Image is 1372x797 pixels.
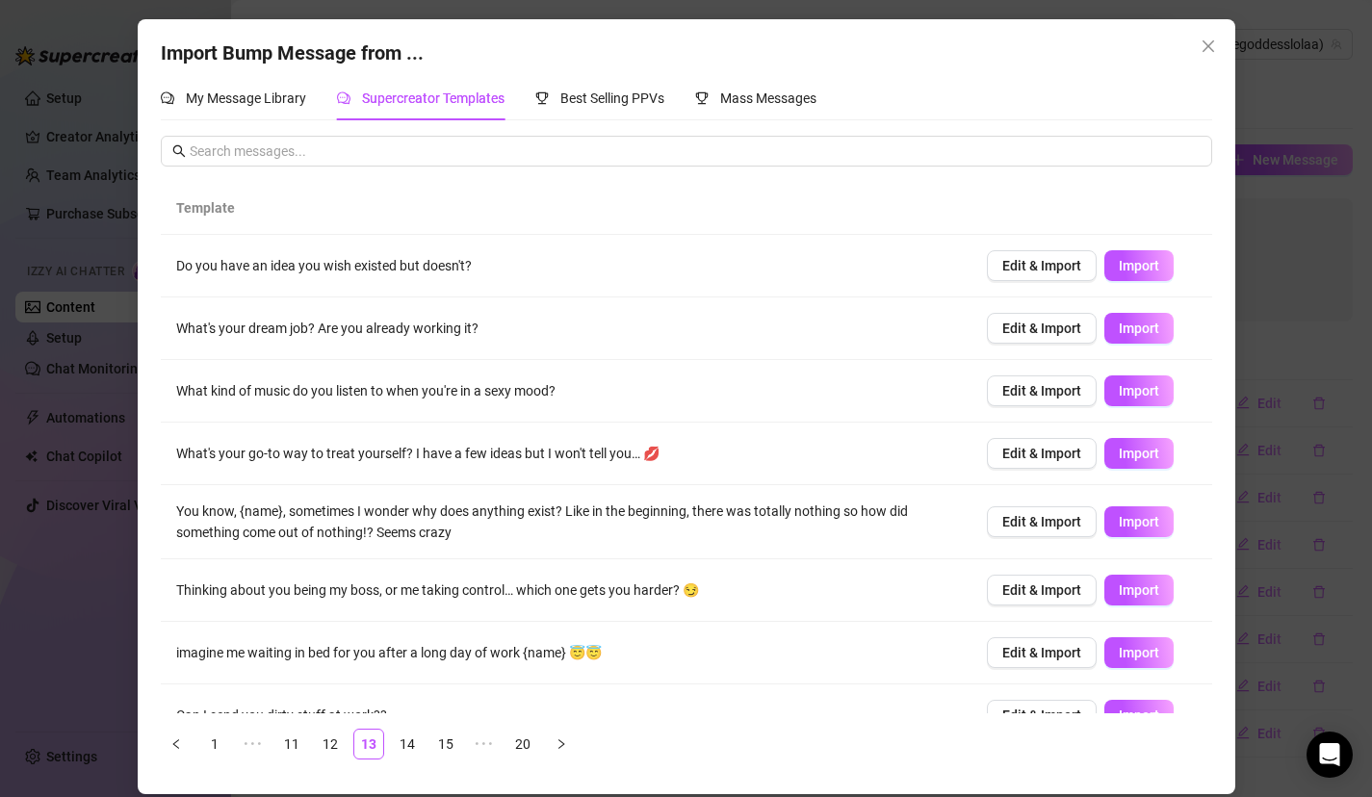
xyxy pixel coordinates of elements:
[161,485,971,559] td: You know, {name}, sometimes I wonder why does anything exist? Like in the beginning, there was to...
[161,91,174,105] span: comment
[987,575,1097,605] button: Edit & Import
[431,730,460,758] a: 15
[1104,637,1174,668] button: Import
[1119,446,1159,461] span: Import
[560,90,664,106] span: Best Selling PPVs
[161,729,192,759] button: left
[1104,575,1174,605] button: Import
[546,729,577,759] button: right
[1193,31,1224,62] button: Close
[1307,732,1353,778] div: Open Intercom Messenger
[1119,383,1159,398] span: Import
[556,738,567,750] span: right
[170,738,182,750] span: left
[1104,250,1174,281] button: Import
[987,438,1097,469] button: Edit & Import
[546,729,577,759] li: Next Page
[161,235,971,297] td: Do you have an idea you wish existed but doesn't?
[1104,438,1174,469] button: Import
[172,144,186,158] span: search
[1002,707,1081,723] span: Edit & Import
[1002,514,1081,529] span: Edit & Import
[161,41,424,64] span: Import Bump Message from ...
[430,729,461,759] li: 15
[161,423,971,485] td: What's your go-to way to treat yourself? I have a few ideas but I won't tell you… 💋
[469,729,500,759] span: •••
[1002,383,1081,398] span: Edit & Import
[161,360,971,423] td: What kind of music do you listen to when you're in a sexy mood?
[161,684,971,747] td: Can I send you dirty stuff at work??
[987,506,1097,537] button: Edit & Import
[695,91,709,105] span: trophy
[1002,645,1081,660] span: Edit & Import
[238,729,269,759] li: Previous 5 Pages
[1104,375,1174,406] button: Import
[1002,582,1081,598] span: Edit & Import
[1201,39,1216,54] span: close
[161,559,971,622] td: Thinking about you being my boss, or me taking control… which one gets you harder? 😏
[186,90,306,106] span: My Message Library
[276,729,307,759] li: 11
[316,730,345,758] a: 12
[535,91,549,105] span: trophy
[161,182,971,235] th: Template
[277,730,306,758] a: 11
[161,729,192,759] li: Previous Page
[1104,506,1174,537] button: Import
[508,730,537,758] a: 20
[315,729,346,759] li: 12
[987,375,1097,406] button: Edit & Import
[161,622,971,684] td: imagine me waiting in bed for you after a long day of work {name} 😇😇
[1002,258,1081,273] span: Edit & Import
[238,729,269,759] span: •••
[161,297,971,360] td: What's your dream job? Are you already working it?
[1119,582,1159,598] span: Import
[1119,645,1159,660] span: Import
[987,250,1097,281] button: Edit & Import
[1119,514,1159,529] span: Import
[353,729,384,759] li: 13
[1119,321,1159,336] span: Import
[393,730,422,758] a: 14
[1193,39,1224,54] span: Close
[1002,321,1081,336] span: Edit & Import
[337,91,350,105] span: comment
[469,729,500,759] li: Next 5 Pages
[199,729,230,759] li: 1
[1119,707,1159,723] span: Import
[987,637,1097,668] button: Edit & Import
[190,141,1201,162] input: Search messages...
[720,90,816,106] span: Mass Messages
[392,729,423,759] li: 14
[1002,446,1081,461] span: Edit & Import
[1119,258,1159,273] span: Import
[362,90,505,106] span: Supercreator Templates
[507,729,538,759] li: 20
[354,730,383,758] a: 13
[1104,700,1174,731] button: Import
[1104,313,1174,344] button: Import
[987,700,1097,731] button: Edit & Import
[200,730,229,758] a: 1
[987,313,1097,344] button: Edit & Import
